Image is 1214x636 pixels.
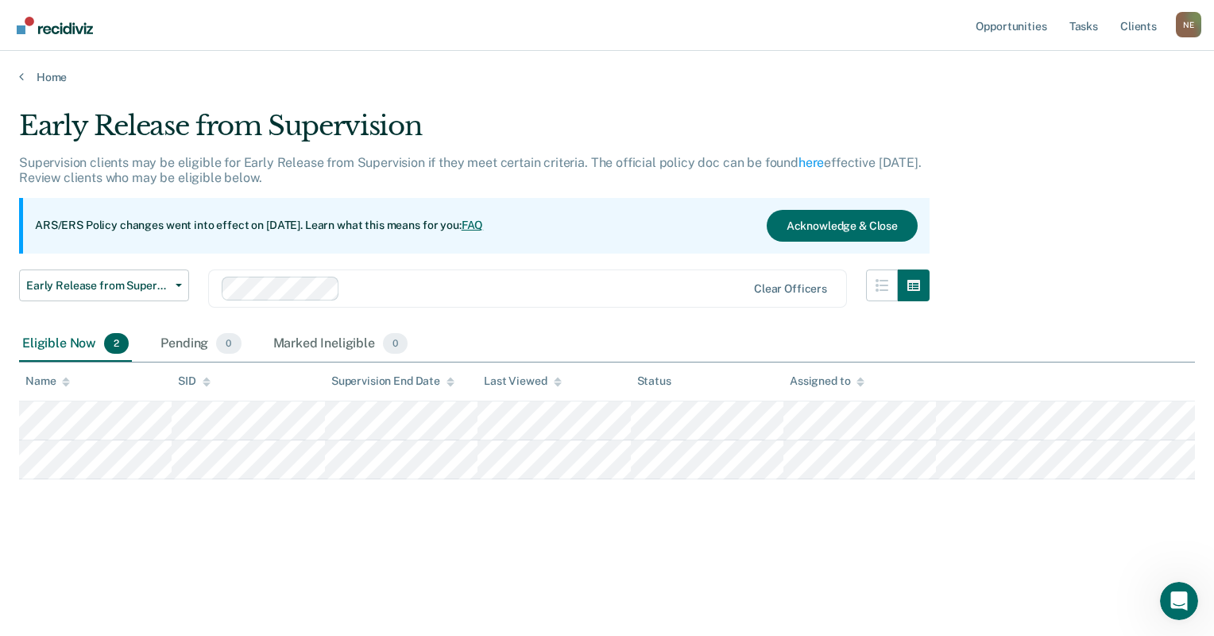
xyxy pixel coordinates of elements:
div: Marked Ineligible0 [270,327,412,362]
button: Early Release from Supervision [19,270,189,301]
button: Acknowledge & Close [767,210,918,242]
div: Eligible Now2 [19,327,132,362]
p: ARS/ERS Policy changes went into effect on [DATE]. Learn what this means for you: [35,218,483,234]
iframe: Intercom live chat [1160,582,1198,620]
div: Last Viewed [484,374,561,388]
div: Assigned to [790,374,864,388]
span: 0 [383,333,408,354]
div: Pending0 [157,327,244,362]
span: Early Release from Supervision [26,279,169,293]
a: here [798,155,824,170]
p: Supervision clients may be eligible for Early Release from Supervision if they meet certain crite... [19,155,922,185]
div: Supervision End Date [331,374,454,388]
div: Status [637,374,671,388]
button: Profile dropdown button [1176,12,1201,37]
span: 2 [104,333,129,354]
div: SID [178,374,211,388]
div: N E [1176,12,1201,37]
div: Name [25,374,70,388]
div: Clear officers [754,282,827,296]
span: 0 [216,333,241,354]
img: Recidiviz [17,17,93,34]
div: Early Release from Supervision [19,110,930,155]
a: FAQ [462,219,484,231]
a: Home [19,70,1195,84]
